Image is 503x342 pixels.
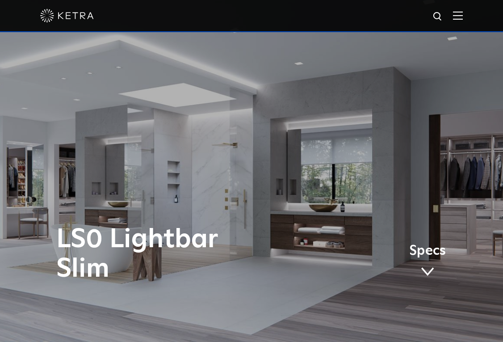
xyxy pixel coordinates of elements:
[56,225,309,284] h1: LS0 Lightbar Slim
[409,245,446,258] span: Specs
[409,245,446,279] a: Specs
[40,9,94,22] img: ketra-logo-2019-white
[453,11,463,20] img: Hamburger%20Nav.svg
[432,11,444,22] img: search icon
